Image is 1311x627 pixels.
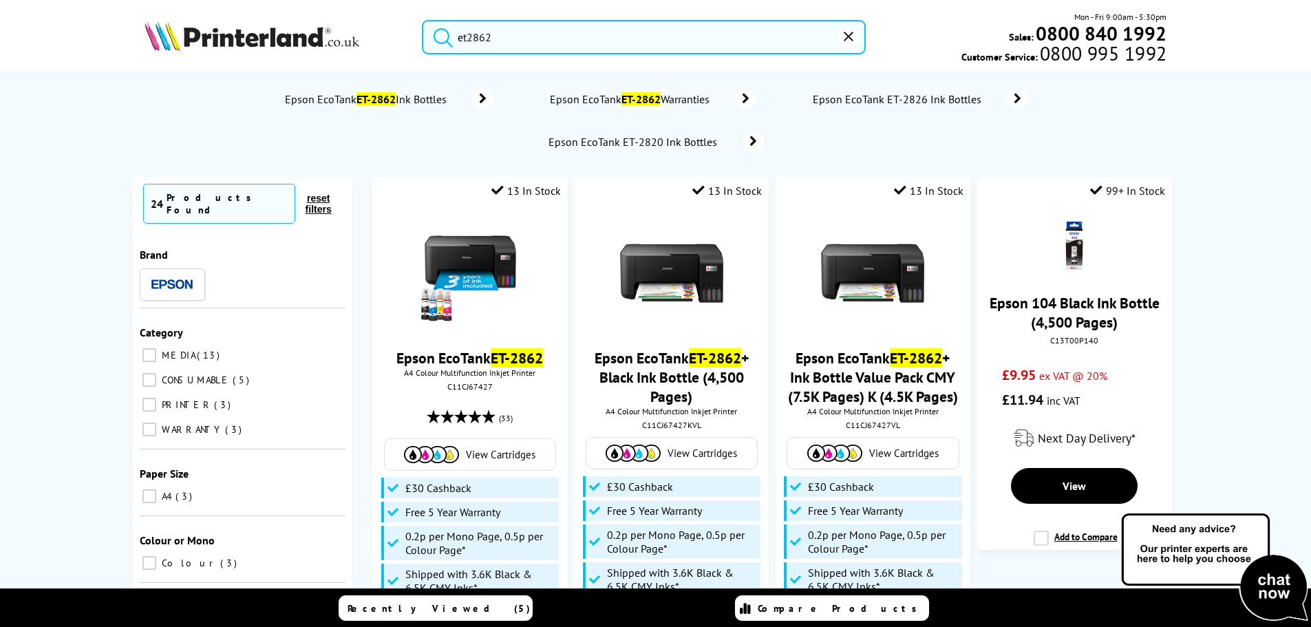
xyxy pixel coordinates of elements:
span: Colour or Mono [140,533,215,547]
span: Free 5 Year Warranty [405,505,500,519]
span: £11.94 [1002,391,1043,409]
mark: ET-2862 [491,348,543,368]
span: £9.95 [1002,366,1036,384]
div: 13 In Stock [491,184,561,198]
span: Free 5 Year Warranty [808,504,903,518]
img: Epson-ET-2810-Front-Main-Small.jpg [821,222,924,325]
span: Shipped with 3.6K Black & 6.5K CMY Inks* [808,566,958,593]
span: inc VAT [1047,394,1080,407]
a: View [1011,468,1138,504]
mark: ET-2862 [621,92,661,106]
span: CONSUMABLE [158,374,231,386]
a: Epson 104 Black Ink Bottle (4,500 Pages) [990,293,1160,332]
a: Epson EcoTank ET-2826 Ink Bottles [811,89,1028,109]
span: A4 Colour Multifunction Inkjet Printer [782,406,963,416]
span: 3 [214,398,234,411]
span: Shipped with 3.6K Black & 6.5K CMY Inks* [607,566,757,593]
a: Epson EcoTankET-2862+ Ink Bottle Value Pack CMY (7.5K Pages) K (4.5K Pages) [788,348,958,406]
input: A4 3 [142,489,156,503]
a: Epson EcoTankET-2862Ink Bottles [284,89,493,109]
span: Shipped with 3.6K Black & 6.5K CMY Inks* [405,567,555,595]
span: Recently Viewed (5) [348,602,531,615]
img: Cartridges [404,446,459,463]
span: View Cartridges [869,447,939,460]
span: 0.2p per Mono Page, 0.5p per Colour Page* [607,528,757,555]
span: PRINTER [158,398,213,411]
a: 0800 840 1992 [1034,27,1166,40]
span: ex VAT @ 20% [1039,369,1107,383]
span: Epson EcoTank ET-2820 Ink Bottles [547,135,723,149]
input: Colour 3 [142,556,156,570]
img: Cartridges [807,445,862,462]
div: 99+ In Stock [1090,184,1165,198]
span: Sales: [1009,30,1034,43]
span: View Cartridges [466,448,535,461]
img: Cartridges [606,445,661,462]
span: A4 Colour Multifunction Inkjet Printer [379,368,560,378]
a: Epson EcoTankET-2862+ Black Ink Bottle (4,500 Pages) [595,348,749,406]
span: Epson EcoTank Ink Bottles [284,92,452,106]
span: 5 [233,374,253,386]
span: Colour [158,557,219,569]
div: 13 In Stock [894,184,963,198]
span: 0.2p per Mono Page, 0.5p per Colour Page* [405,529,555,557]
span: Next Day Delivery* [1038,430,1136,446]
span: £30 Cashback [607,480,673,493]
span: Compare Products [758,602,924,615]
span: Paper Size [140,467,189,480]
span: Free 5 Year Warranty [607,504,702,518]
span: 24 [151,197,163,211]
span: Mon - Fri 9:00am - 5:30pm [1074,10,1166,23]
a: View Cartridges [593,445,750,462]
b: 0800 840 1992 [1036,21,1166,46]
span: Epson EcoTank ET-2826 Ink Bottles [811,92,987,106]
a: Epson EcoTank ET-2820 Ink Bottles [547,132,764,151]
span: View [1063,479,1086,493]
div: C13T00P140 [988,335,1162,346]
span: WARRANTY [158,423,224,436]
div: modal_delivery [984,419,1165,458]
img: Epson-104-Black-Ink-Bottle2-Small.gif [1050,222,1098,270]
span: A4 [158,490,174,502]
span: View Cartridges [668,447,737,460]
div: C11CJ67427KVL [584,420,758,430]
div: Products Found [167,191,288,216]
input: WARRANTY 3 [142,423,156,436]
a: View Cartridges [392,446,548,463]
input: CONSUMABLE 5 [142,373,156,387]
span: Brand [140,248,168,262]
span: 0800 995 1992 [1038,47,1166,60]
mark: ET-2862 [689,348,741,368]
span: 3 [225,423,245,436]
button: reset filters [295,192,342,215]
span: £30 Cashback [808,480,874,493]
a: Compare Products [735,595,929,621]
img: Epson [151,279,193,290]
div: C11CJ67427 [383,381,557,392]
mark: ET-2862 [356,92,396,106]
a: Epson EcoTankET-2862 [396,348,543,368]
span: Customer Service: [961,47,1166,63]
span: 3 [175,490,195,502]
div: 13 In Stock [692,184,762,198]
mark: ET-2862 [890,348,942,368]
label: Add to Compare [1034,531,1118,557]
img: epson-et-2862-ink-included-small.jpg [418,222,522,325]
a: Printerland Logo [145,21,405,54]
a: View Cartridges [794,445,951,462]
span: (33) [499,405,513,432]
span: 13 [197,349,223,361]
input: PRINTER 3 [142,398,156,412]
span: 0.2p per Mono Page, 0.5p per Colour Page* [808,528,958,555]
span: Epson EcoTank Warranties [548,92,715,106]
span: Category [140,326,183,339]
div: C11CJ67427VL [786,420,960,430]
span: 3 [220,557,240,569]
span: MEDIA [158,349,195,361]
input: MEDIA 13 [142,348,156,362]
a: Recently Viewed (5) [339,595,533,621]
img: Printerland Logo [145,21,359,51]
span: £30 Cashback [405,481,471,495]
img: Epson-ET-2810-Front-Main-Small.jpg [620,222,723,325]
span: A4 Colour Multifunction Inkjet Printer [581,406,762,416]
